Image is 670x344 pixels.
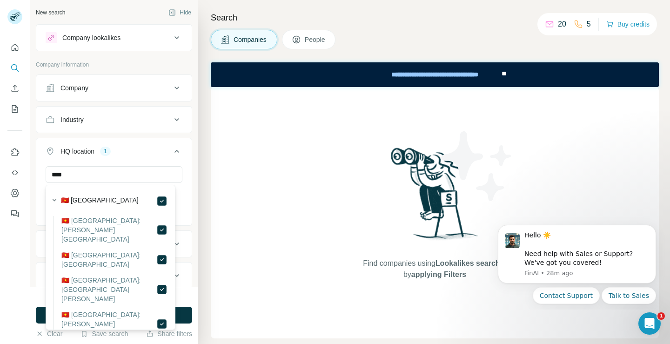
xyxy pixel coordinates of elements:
div: 1 [100,147,111,155]
button: Use Surfe API [7,164,22,181]
div: Company lookalikes [62,33,121,42]
button: Run search [36,307,192,324]
button: Annual revenue ($) [36,233,192,255]
span: applying Filters [411,270,466,278]
button: Quick start [7,39,22,56]
button: Hide [162,6,198,20]
button: Company lookalikes [36,27,192,49]
img: Surfe Illustration - Woman searching with binoculars [387,145,483,249]
span: Lookalikes search [435,259,500,267]
button: Share filters [146,329,192,338]
button: Enrich CSV [7,80,22,97]
button: HQ location1 [36,140,192,166]
span: 1 [657,312,665,320]
label: 🇻🇳 [GEOGRAPHIC_DATA]: [GEOGRAPHIC_DATA][PERSON_NAME] [61,276,156,304]
button: Dashboard [7,185,22,202]
button: Feedback [7,205,22,222]
label: 🇻🇳 [GEOGRAPHIC_DATA]: [PERSON_NAME][GEOGRAPHIC_DATA] [61,310,156,338]
iframe: Intercom live chat [638,312,661,335]
label: 🇻🇳 [GEOGRAPHIC_DATA] [61,196,139,207]
iframe: Banner [211,62,659,87]
button: Employees (size) [36,264,192,287]
p: 5 [587,19,591,30]
label: 🇻🇳 [GEOGRAPHIC_DATA]: [PERSON_NAME][GEOGRAPHIC_DATA] [61,216,156,244]
div: Company [60,83,88,93]
span: Companies [234,35,268,44]
h4: Search [211,11,659,24]
label: 🇻🇳 [GEOGRAPHIC_DATA]: [GEOGRAPHIC_DATA] [61,250,156,269]
p: 20 [558,19,566,30]
button: Buy credits [606,18,650,31]
button: Industry [36,108,192,131]
span: Find companies using or by [360,258,509,280]
img: Surfe Illustration - Stars [435,124,519,208]
button: Search [7,60,22,76]
button: Clear [36,329,62,338]
p: Company information [36,61,192,69]
button: Use Surfe on LinkedIn [7,144,22,161]
div: New search [36,8,65,17]
button: Company [36,77,192,99]
div: HQ location [60,147,94,156]
button: My lists [7,101,22,117]
iframe: Intercom notifications message [484,216,670,310]
span: People [305,35,326,44]
button: Save search [80,329,128,338]
div: Industry [60,115,84,124]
